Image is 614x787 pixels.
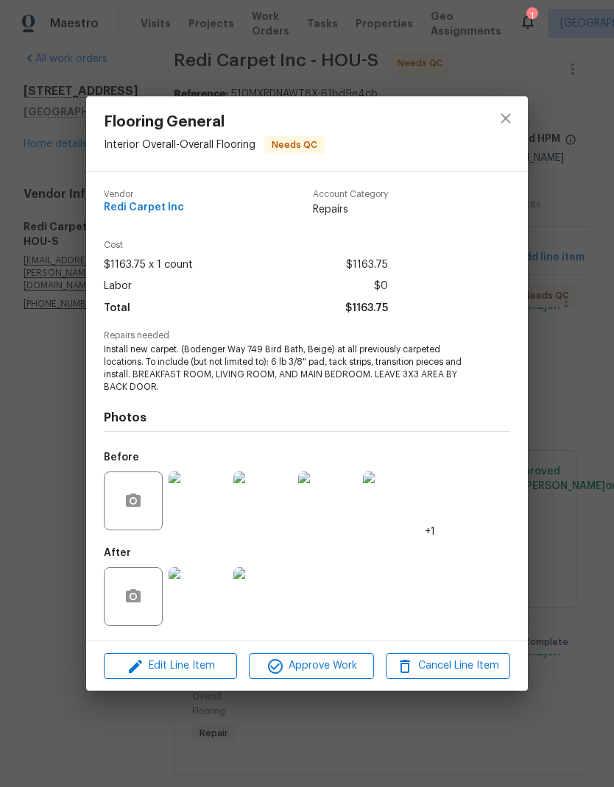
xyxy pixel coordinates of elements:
[346,254,388,276] span: $1163.75
[104,410,510,425] h4: Photos
[249,653,373,679] button: Approve Work
[104,114,325,130] span: Flooring General
[104,343,470,393] span: Install new carpet. (Bodenger Way 749 Bird Bath, Beige) at all previously carpeted locations. To ...
[104,298,130,319] span: Total
[104,241,388,250] span: Cost
[526,9,537,24] div: 1
[425,524,435,539] span: +1
[374,276,388,297] span: $0
[345,298,388,319] span: $1163.75
[104,548,131,558] h5: After
[386,653,510,679] button: Cancel Line Item
[104,331,510,341] span: Repairs needed
[104,140,255,150] span: Interior Overall - Overall Flooring
[313,202,388,217] span: Repairs
[313,190,388,199] span: Account Category
[266,138,323,152] span: Needs QC
[253,657,369,675] span: Approve Work
[488,101,523,136] button: close
[104,452,139,463] h5: Before
[104,276,132,297] span: Labor
[104,190,184,199] span: Vendor
[108,657,233,675] span: Edit Line Item
[104,653,237,679] button: Edit Line Item
[104,202,184,213] span: Redi Carpet Inc
[104,254,193,276] span: $1163.75 x 1 count
[390,657,506,675] span: Cancel Line Item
